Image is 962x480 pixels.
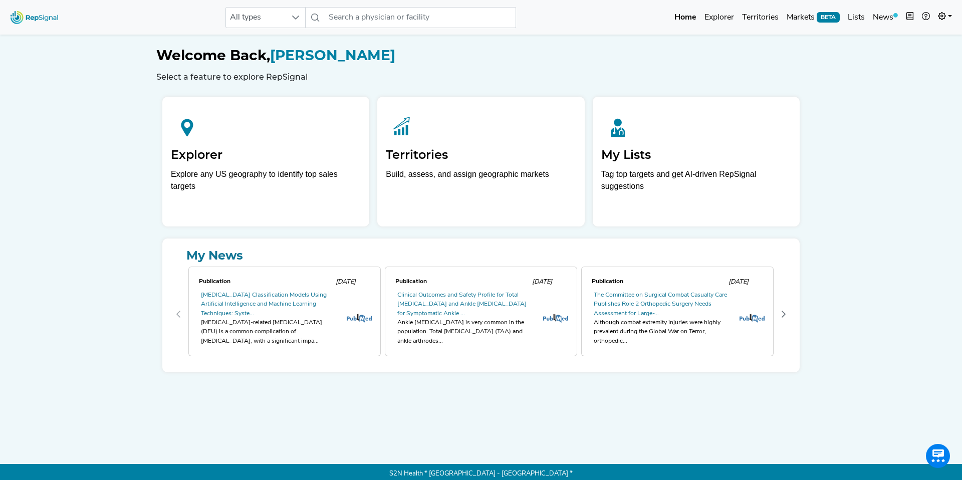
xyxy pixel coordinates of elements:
p: Build, assess, and assign geographic markets [386,168,576,198]
img: pubmed_logo.fab3c44c.png [740,314,765,323]
div: Ankle [MEDICAL_DATA] is very common in the population. Total [MEDICAL_DATA] (TAA) and ankle arthr... [397,318,535,346]
div: Although combat extremity injuries were highly prevalent during the Global War on Terror, orthope... [594,318,731,346]
h2: Explorer [171,148,361,162]
span: [DATE] [532,279,552,285]
a: TerritoriesBuild, assess, and assign geographic markets [377,97,584,226]
span: BETA [817,12,840,22]
span: Publication [395,279,427,285]
a: My ListsTag top targets and get AI-driven RepSignal suggestions [593,97,800,226]
img: pubmed_logo.fab3c44c.png [543,314,568,323]
a: ExplorerExplore any US geography to identify top sales targets [162,97,369,226]
a: Explorer [700,8,738,28]
button: Next Page [776,306,792,322]
a: The Committee on Surgical Combat Casualty Care Publishes Role 2 Orthopedic Surgery Needs Assessme... [594,292,727,317]
div: 1 [383,265,579,364]
div: [MEDICAL_DATA]-related [MEDICAL_DATA] (DFU) is a common complication of [MEDICAL_DATA], with a si... [201,318,338,346]
div: Explore any US geography to identify top sales targets [171,168,361,192]
h6: Select a feature to explore RepSignal [156,72,806,82]
h2: My Lists [601,148,791,162]
h2: Territories [386,148,576,162]
input: Search a physician or facility [325,7,516,28]
a: Home [670,8,700,28]
a: News [869,8,902,28]
span: All types [226,8,286,28]
span: Publication [592,279,623,285]
a: Territories [738,8,783,28]
img: pubmed_logo.fab3c44c.png [347,314,372,323]
button: Intel Book [902,8,918,28]
span: [DATE] [729,279,749,285]
h1: [PERSON_NAME] [156,47,806,64]
a: Lists [844,8,869,28]
a: MarketsBETA [783,8,844,28]
span: Publication [199,279,230,285]
a: [MEDICAL_DATA] Classification Models Using Artificial Intelligence and Machine Learning Technique... [201,292,327,317]
div: 0 [186,265,383,364]
a: Clinical Outcomes and Safety Profile for Total [MEDICAL_DATA] and Ankle [MEDICAL_DATA] for Sympto... [397,292,527,317]
div: 2 [579,265,776,364]
a: My News [170,247,792,265]
p: Tag top targets and get AI-driven RepSignal suggestions [601,168,791,198]
span: [DATE] [336,279,356,285]
span: Welcome Back, [156,47,270,64]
